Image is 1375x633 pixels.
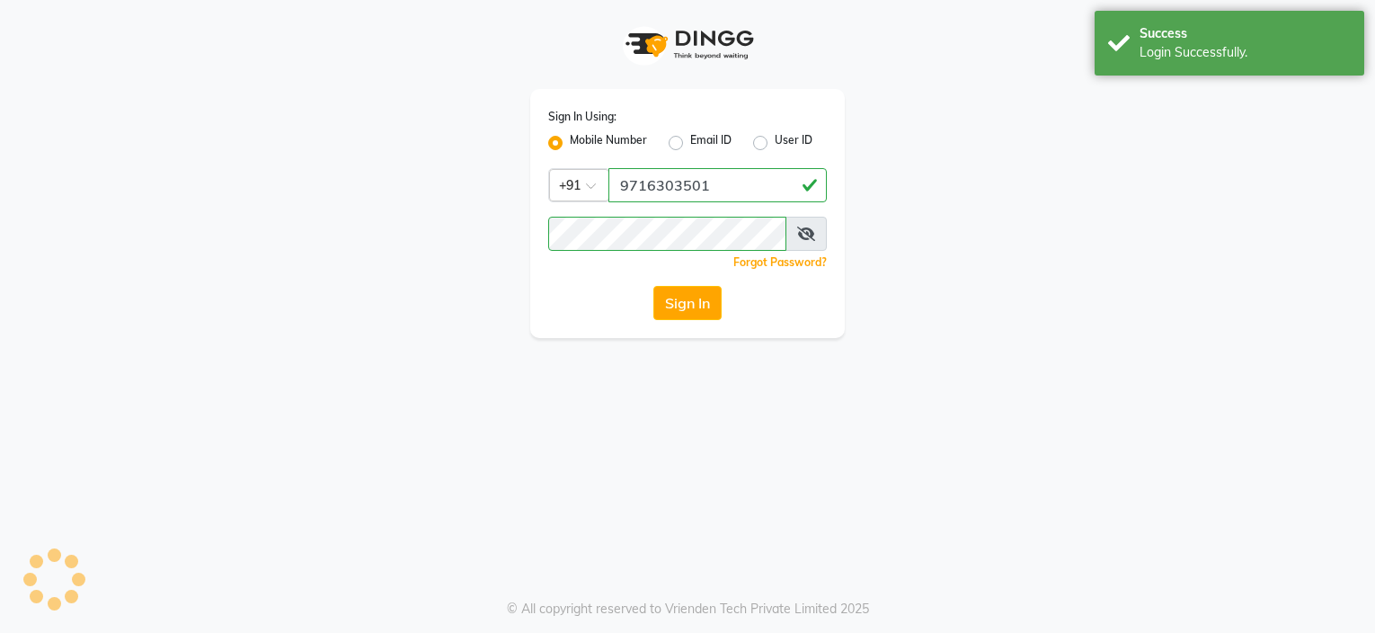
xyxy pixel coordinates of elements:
label: User ID [775,132,812,154]
button: Sign In [653,286,722,320]
label: Mobile Number [570,132,647,154]
label: Email ID [690,132,732,154]
input: Username [608,168,827,202]
img: logo1.svg [616,18,759,71]
label: Sign In Using: [548,109,617,125]
div: Success [1140,24,1351,43]
div: Login Successfully. [1140,43,1351,62]
a: Forgot Password? [733,255,827,269]
input: Username [548,217,786,251]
